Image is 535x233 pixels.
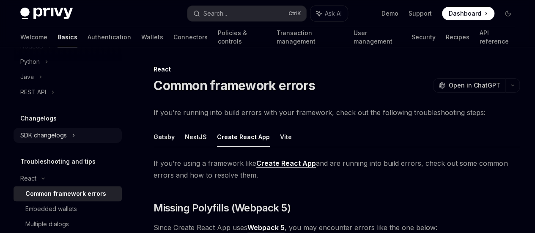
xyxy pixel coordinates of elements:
div: Search... [203,8,227,19]
a: Demo [381,9,398,18]
div: Java [20,72,34,82]
button: Open in ChatGPT [433,78,505,93]
span: Ctrl K [288,10,301,17]
span: If you’re running into build errors with your framework, check out the following troubleshooting ... [154,107,520,118]
a: Multiple dialogs [14,217,122,232]
button: Search...CtrlK [187,6,306,21]
span: If you’re using a framework like and are running into build errors, check out some common errors ... [154,157,520,181]
span: Dashboard [449,9,481,18]
button: Vite [280,127,292,147]
a: API reference [479,27,515,47]
a: Support [409,9,432,18]
button: Toggle dark mode [501,7,515,20]
div: React [154,65,520,74]
button: NextJS [185,127,207,147]
img: dark logo [20,8,73,19]
button: Ask AI [310,6,348,21]
a: Welcome [20,27,47,47]
div: React [20,173,36,184]
button: Gatsby [154,127,175,147]
a: Common framework errors [14,186,122,201]
div: Python [20,57,40,67]
div: Embedded wallets [25,204,77,214]
a: Authentication [88,27,131,47]
div: REST API [20,87,46,97]
a: Connectors [173,27,208,47]
button: Create React App [217,127,270,147]
a: Security [411,27,435,47]
a: User management [354,27,401,47]
a: Transaction management [276,27,343,47]
a: Embedded wallets [14,201,122,217]
h5: Changelogs [20,113,57,123]
a: Wallets [141,27,163,47]
a: Basics [58,27,77,47]
a: Create React App [256,159,316,168]
span: Open in ChatGPT [449,81,500,90]
div: Common framework errors [25,189,106,199]
a: Policies & controls [218,27,266,47]
span: Ask AI [325,9,342,18]
a: Recipes [445,27,469,47]
a: Webpack 5 [247,223,285,232]
div: SDK changelogs [20,130,67,140]
span: Missing Polyfills (Webpack 5) [154,201,291,215]
h1: Common framework errors [154,78,315,93]
h5: Troubleshooting and tips [20,156,96,167]
a: Dashboard [442,7,494,20]
div: Multiple dialogs [25,219,69,229]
